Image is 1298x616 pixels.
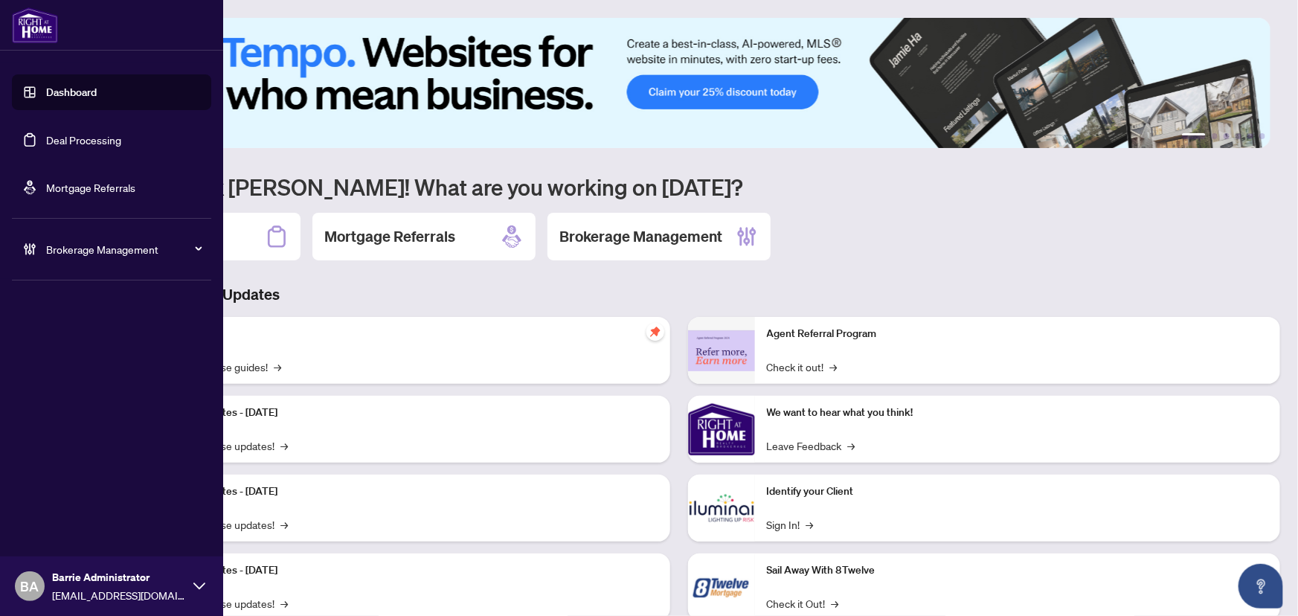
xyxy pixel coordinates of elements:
[767,562,1269,579] p: Sail Away With 8Twelve
[156,326,658,342] p: Self-Help
[688,330,755,371] img: Agent Referral Program
[52,569,186,585] span: Barrie Administrator
[12,7,58,43] img: logo
[77,284,1280,305] h3: Brokerage & Industry Updates
[688,475,755,542] img: Identify your Client
[46,86,97,99] a: Dashboard
[46,133,121,147] a: Deal Processing
[52,587,186,603] span: [EMAIL_ADDRESS][DOMAIN_NAME]
[21,576,39,597] span: BA
[767,516,814,533] a: Sign In!→
[156,484,658,500] p: Platform Updates - [DATE]
[767,359,838,375] a: Check it out!→
[1212,133,1218,139] button: 2
[156,562,658,579] p: Platform Updates - [DATE]
[806,516,814,533] span: →
[280,437,288,454] span: →
[46,181,135,194] a: Mortgage Referrals
[156,405,658,421] p: Platform Updates - [DATE]
[559,226,722,247] h2: Brokerage Management
[1238,564,1283,609] button: Open asap
[767,595,839,612] a: Check it Out!→
[280,595,288,612] span: →
[832,595,839,612] span: →
[767,405,1269,421] p: We want to hear what you think!
[767,484,1269,500] p: Identify your Client
[46,241,201,257] span: Brokerage Management
[1259,133,1265,139] button: 6
[1224,133,1230,139] button: 3
[830,359,838,375] span: →
[1182,133,1206,139] button: 1
[77,18,1270,148] img: Slide 0
[688,396,755,463] img: We want to hear what you think!
[646,323,664,341] span: pushpin
[767,326,1269,342] p: Agent Referral Program
[1236,133,1241,139] button: 4
[324,226,455,247] h2: Mortgage Referrals
[1247,133,1253,139] button: 5
[280,516,288,533] span: →
[77,173,1280,201] h1: Welcome back [PERSON_NAME]! What are you working on [DATE]?
[767,437,855,454] a: Leave Feedback→
[274,359,281,375] span: →
[848,437,855,454] span: →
